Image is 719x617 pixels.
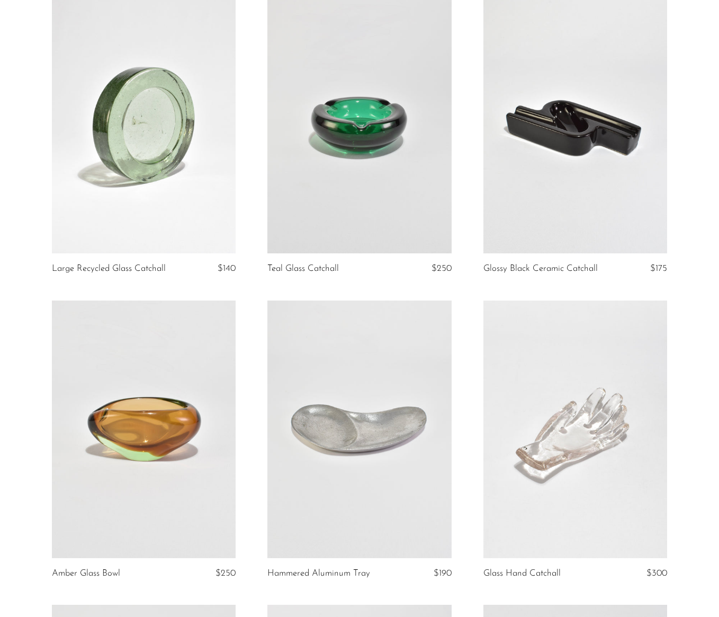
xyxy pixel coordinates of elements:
[432,264,452,273] span: $250
[267,569,370,578] a: Hammered Aluminum Tray
[483,264,598,274] a: Glossy Black Ceramic Catchall
[52,569,120,578] a: Amber Glass Bowl
[434,569,452,578] span: $190
[483,569,561,578] a: Glass Hand Catchall
[650,264,667,273] span: $175
[215,569,236,578] span: $250
[267,264,339,274] a: Teal Glass Catchall
[646,569,667,578] span: $300
[218,264,236,273] span: $140
[52,264,166,274] a: Large Recycled Glass Catchall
